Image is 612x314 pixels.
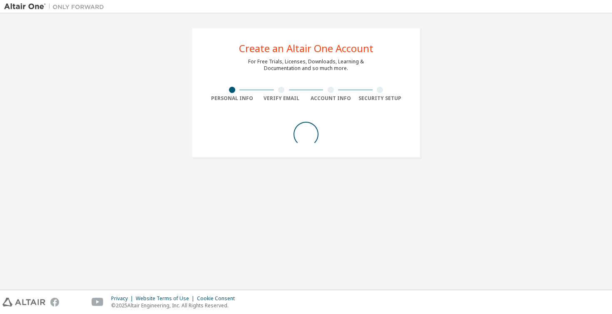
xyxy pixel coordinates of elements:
[197,295,240,302] div: Cookie Consent
[257,95,306,102] div: Verify Email
[136,295,197,302] div: Website Terms of Use
[2,298,45,306] img: altair_logo.svg
[111,302,240,309] p: © 2025 Altair Engineering, Inc. All Rights Reserved.
[111,295,136,302] div: Privacy
[239,43,373,53] div: Create an Altair One Account
[248,58,364,72] div: For Free Trials, Licenses, Downloads, Learning & Documentation and so much more.
[4,3,108,11] img: Altair One
[207,95,257,102] div: Personal Info
[92,298,104,306] img: youtube.svg
[306,95,356,102] div: Account Info
[50,298,59,306] img: facebook.svg
[356,95,405,102] div: Security Setup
